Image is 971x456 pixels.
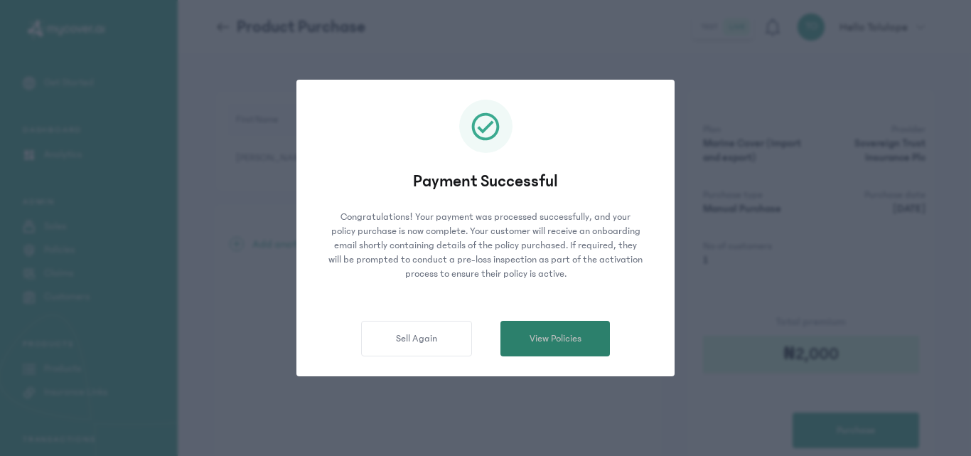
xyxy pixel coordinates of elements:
[500,321,610,356] button: View Policies
[361,321,472,356] button: Sell Again
[316,170,655,193] p: Payment Successful
[316,210,655,281] p: Congratulations! Your payment was processed successfully, and your policy purchase is now complet...
[396,332,437,346] span: Sell Again
[530,332,581,346] span: View Policies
